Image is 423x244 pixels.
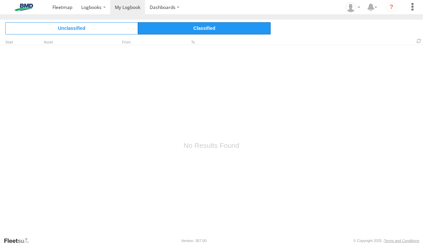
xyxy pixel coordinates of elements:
div: From [113,41,179,44]
div: © Copyright 2025 - [353,239,419,243]
span: Click to view Unclassified Trips [5,22,138,34]
div: Version: 307.00 [181,239,206,243]
span: Click to view Classified Trips [138,22,271,34]
a: Terms and Conditions [384,239,419,243]
img: bmd-logo.svg [7,4,41,11]
div: Kenneth Bidgood [343,2,363,12]
div: Asset [44,41,110,44]
i: ? [386,2,397,13]
a: Visit our Website [4,237,34,244]
span: Refresh [415,38,423,44]
div: To [182,41,248,44]
div: Click to Sort [5,41,25,44]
